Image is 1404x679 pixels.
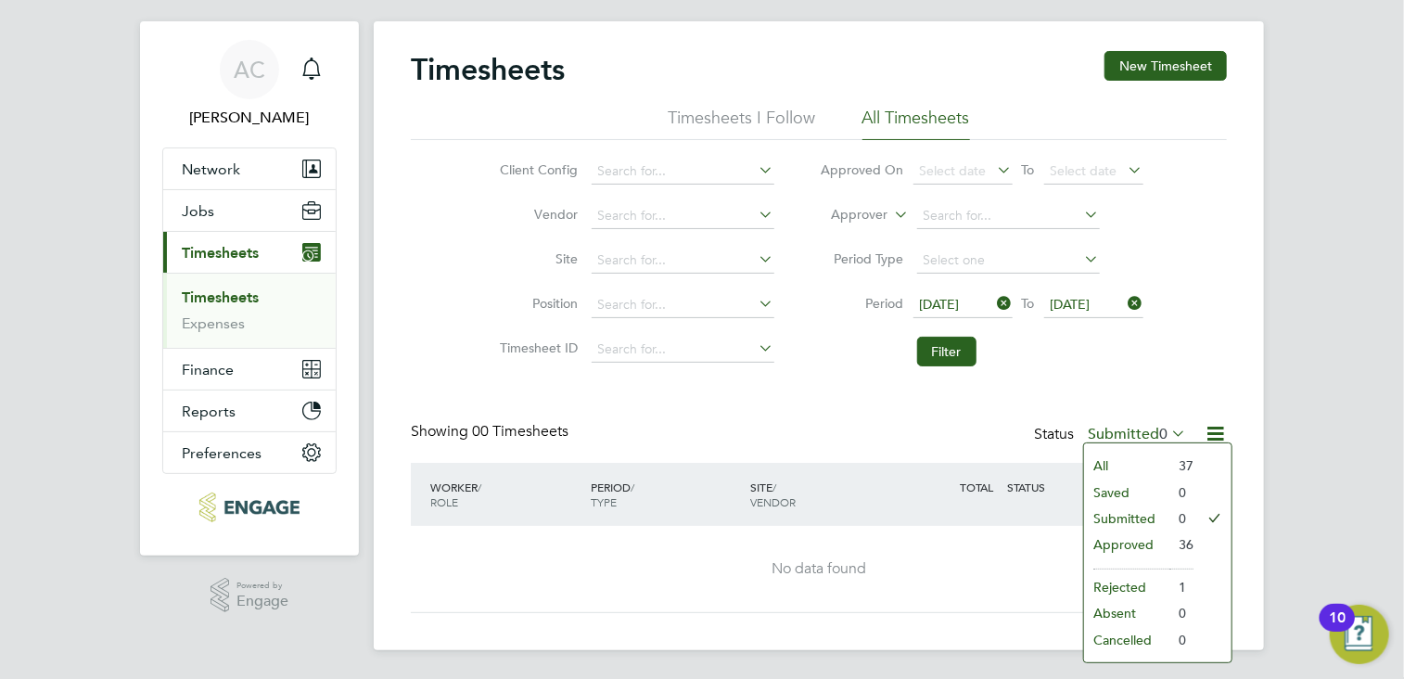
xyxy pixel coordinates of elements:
li: 1 [1169,574,1193,600]
span: Timesheets [182,244,259,262]
li: 0 [1169,627,1193,653]
div: WORKER [426,470,586,519]
span: Finance [182,361,234,378]
span: 0 [1159,425,1168,443]
li: 0 [1169,600,1193,626]
label: Position [495,295,579,312]
input: Search for... [917,203,1100,229]
span: To [1016,158,1040,182]
input: Search for... [592,292,774,318]
span: [DATE] [1051,296,1091,313]
span: Select date [1051,162,1117,179]
li: 36 [1169,532,1193,557]
span: TOTAL [960,480,993,494]
li: Rejected [1084,574,1169,600]
li: 0 [1169,480,1193,506]
label: Approver [805,206,888,224]
li: Timesheets I Follow [669,107,816,140]
div: No data found [429,559,1208,579]
input: Search for... [592,159,774,185]
a: Expenses [182,314,245,332]
li: All [1084,453,1169,479]
img: morganhunt-logo-retina.png [199,493,299,522]
span: Preferences [182,444,262,462]
button: New Timesheet [1104,51,1227,81]
span: Reports [182,403,236,420]
button: Finance [163,349,336,390]
div: Showing [411,422,572,442]
button: Timesheets [163,232,336,273]
span: 00 Timesheets [472,422,568,441]
li: 0 [1169,506,1193,532]
button: Reports [163,391,336,431]
label: Site [495,250,579,267]
input: Search for... [592,203,774,229]
li: Cancelled [1084,627,1169,653]
nav: Main navigation [140,21,359,556]
label: Timesheet ID [495,339,579,356]
div: SITE [747,470,907,519]
span: AC [234,58,265,82]
button: Preferences [163,432,336,473]
span: Powered by [236,578,288,594]
button: Filter [917,337,976,366]
h2: Timesheets [411,51,565,88]
div: PERIOD [586,470,747,519]
input: Search for... [592,248,774,274]
span: Engage [236,594,288,609]
span: Jobs [182,202,214,220]
label: Period Type [821,250,904,267]
label: Period [821,295,904,312]
li: 37 [1169,453,1193,479]
label: Approved On [821,161,904,178]
div: 10 [1329,618,1346,642]
input: Search for... [592,337,774,363]
li: Saved [1084,480,1169,506]
div: STATUS [1002,470,1099,504]
span: Network [182,160,240,178]
span: TYPE [591,494,617,509]
label: Client Config [495,161,579,178]
a: Timesheets [182,288,259,306]
span: To [1016,291,1040,315]
button: Network [163,148,336,189]
span: VENDOR [751,494,797,509]
label: Vendor [495,206,579,223]
input: Select one [917,248,1100,274]
a: AC[PERSON_NAME] [162,40,337,129]
div: Status [1034,422,1190,448]
span: / [773,480,777,494]
div: Timesheets [163,273,336,348]
button: Open Resource Center, 10 new notifications [1330,605,1389,664]
li: Absent [1084,600,1169,626]
li: Approved [1084,532,1169,557]
button: Jobs [163,190,336,231]
li: All Timesheets [862,107,970,140]
span: / [631,480,634,494]
label: Submitted [1088,425,1186,443]
a: Powered byEngage [211,578,289,613]
li: Submitted [1084,506,1169,532]
span: Andy Crow [162,107,337,129]
span: ROLE [430,494,458,509]
span: / [478,480,481,494]
span: [DATE] [920,296,960,313]
a: Go to home page [162,493,337,522]
span: Select date [920,162,987,179]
